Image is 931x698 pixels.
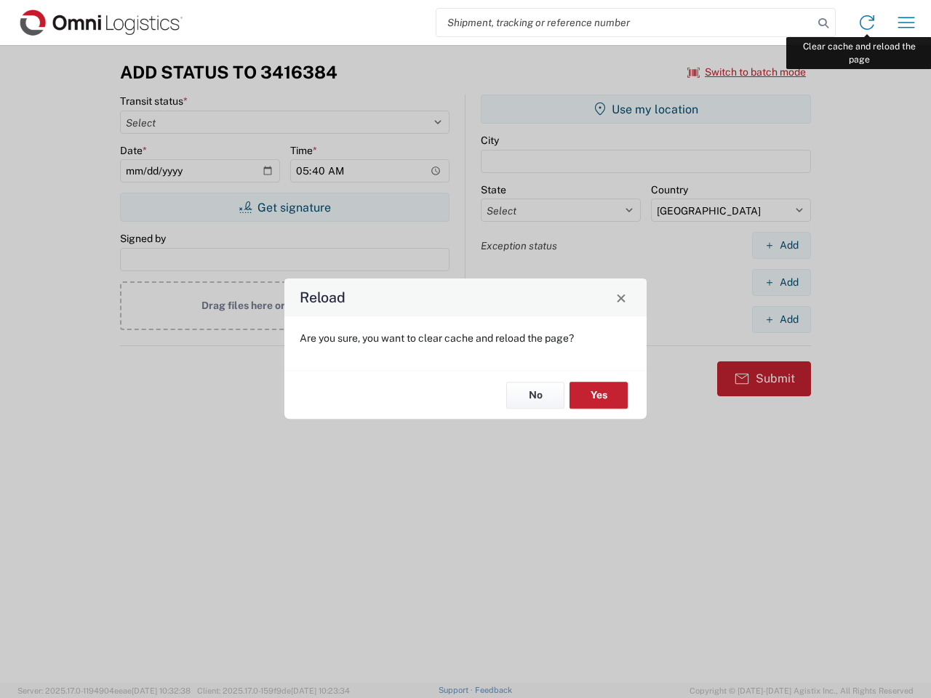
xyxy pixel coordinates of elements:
button: Close [611,287,631,308]
p: Are you sure, you want to clear cache and reload the page? [300,332,631,345]
button: Yes [570,382,628,409]
button: No [506,382,564,409]
h4: Reload [300,287,345,308]
input: Shipment, tracking or reference number [436,9,813,36]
